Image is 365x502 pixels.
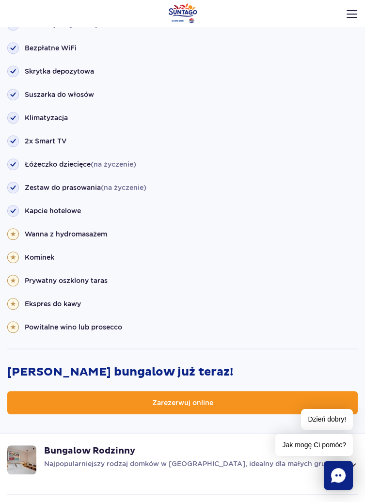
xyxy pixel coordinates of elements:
[25,183,146,192] span: Zestaw do prasowania
[44,459,343,471] p: Najpopularniejszy rodzaj domków w [GEOGRAPHIC_DATA], idealny dla małych grup.
[25,66,94,76] span: Skrytka depozytowa
[152,399,213,406] span: Zarezerwuj online
[25,206,81,216] span: Kapcie hotelowe
[25,113,68,123] span: Klimatyzacja
[25,90,94,99] span: Suszarka do włosów
[25,136,66,146] span: 2x Smart TV
[25,322,122,332] span: Powitalne wino lub prosecco
[91,160,136,168] span: (na życzenie)
[7,391,358,414] a: Zarezerwuj online
[25,159,136,169] span: Łóżeczko dziecięce
[168,3,197,23] a: Park of Poland
[25,276,108,285] span: Prywatny oszklony taras
[101,184,146,191] span: (na życzenie)
[324,461,353,490] div: Chat
[25,252,54,262] span: Kominek
[25,229,107,239] span: Wanna z hydromasażem
[301,409,353,430] span: Dzień dobry!
[347,10,357,18] img: Open menu
[7,365,358,379] strong: [PERSON_NAME] bungalow już teraz!
[25,299,81,309] span: Ekspres do kawy
[275,434,353,456] span: Jak mogę Ci pomóc?
[44,445,358,457] strong: Bungalow Rodzinny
